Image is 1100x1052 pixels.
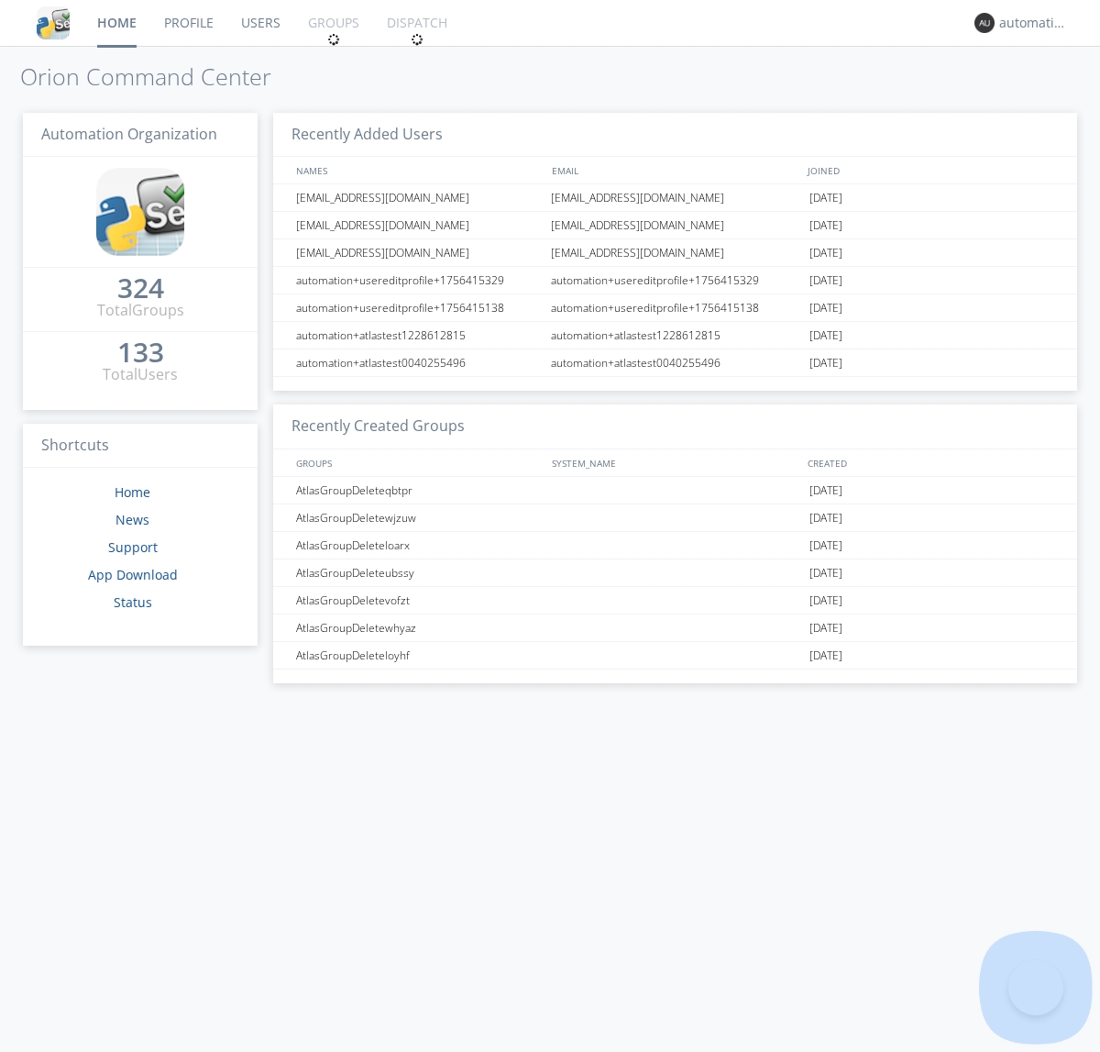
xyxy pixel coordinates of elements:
[273,404,1077,449] h3: Recently Created Groups
[37,6,70,39] img: cddb5a64eb264b2086981ab96f4c1ba7
[546,294,805,321] div: automation+usereditprofile+1756415138
[273,184,1077,212] a: [EMAIL_ADDRESS][DOMAIN_NAME][EMAIL_ADDRESS][DOMAIN_NAME][DATE]
[273,477,1077,504] a: AtlasGroupDeleteqbtpr[DATE]
[273,559,1077,587] a: AtlasGroupDeleteubssy[DATE]
[809,532,842,559] span: [DATE]
[291,615,545,641] div: AtlasGroupDeletewhyaz
[547,157,803,183] div: EMAIL
[273,349,1077,377] a: automation+atlastest0040255496automation+atlastest0040255496[DATE]
[273,212,1077,239] a: [EMAIL_ADDRESS][DOMAIN_NAME][EMAIL_ADDRESS][DOMAIN_NAME][DATE]
[291,559,545,586] div: AtlasGroupDeleteubssy
[546,322,805,349] div: automation+atlastest1228612815
[999,14,1068,32] div: automation+atlas0018
[809,184,842,212] span: [DATE]
[546,212,805,238] div: [EMAIL_ADDRESS][DOMAIN_NAME]
[117,279,164,297] div: 324
[291,449,543,476] div: GROUPS
[291,349,545,376] div: automation+atlastest0040255496
[546,239,805,266] div: [EMAIL_ADDRESS][DOMAIN_NAME]
[809,559,842,587] span: [DATE]
[546,184,805,211] div: [EMAIL_ADDRESS][DOMAIN_NAME]
[115,483,150,501] a: Home
[273,504,1077,532] a: AtlasGroupDeletewjzuw[DATE]
[117,343,164,361] div: 133
[809,239,842,267] span: [DATE]
[273,267,1077,294] a: automation+usereditprofile+1756415329automation+usereditprofile+1756415329[DATE]
[809,267,842,294] span: [DATE]
[803,449,1060,476] div: CREATED
[411,33,423,46] img: spin.svg
[273,642,1077,670] a: AtlasGroupDeleteloyhf[DATE]
[273,587,1077,615] a: AtlasGroupDeletevofzt[DATE]
[291,212,545,238] div: [EMAIL_ADDRESS][DOMAIN_NAME]
[809,294,842,322] span: [DATE]
[291,184,545,211] div: [EMAIL_ADDRESS][DOMAIN_NAME]
[291,294,545,321] div: automation+usereditprofile+1756415138
[291,267,545,293] div: automation+usereditprofile+1756415329
[1008,960,1063,1015] iframe: Toggle Customer Support
[88,566,178,583] a: App Download
[273,113,1077,158] h3: Recently Added Users
[809,322,842,349] span: [DATE]
[103,364,178,385] div: Total Users
[115,511,149,528] a: News
[809,615,842,642] span: [DATE]
[546,267,805,293] div: automation+usereditprofile+1756415329
[809,587,842,615] span: [DATE]
[23,424,258,469] h3: Shortcuts
[291,477,545,504] div: AtlasGroupDeleteqbtpr
[291,642,545,669] div: AtlasGroupDeleteloyhf
[809,349,842,377] span: [DATE]
[809,642,842,670] span: [DATE]
[809,212,842,239] span: [DATE]
[291,322,545,349] div: automation+atlastest1228612815
[96,168,184,256] img: cddb5a64eb264b2086981ab96f4c1ba7
[809,477,842,504] span: [DATE]
[273,615,1077,642] a: AtlasGroupDeletewhyaz[DATE]
[291,504,545,531] div: AtlasGroupDeletewjzuw
[117,279,164,300] a: 324
[114,593,152,611] a: Status
[547,449,803,476] div: SYSTEM_NAME
[291,587,545,614] div: AtlasGroupDeletevofzt
[327,33,340,46] img: spin.svg
[974,13,995,33] img: 373638.png
[291,239,545,266] div: [EMAIL_ADDRESS][DOMAIN_NAME]
[273,532,1077,559] a: AtlasGroupDeleteloarx[DATE]
[41,124,217,144] span: Automation Organization
[273,239,1077,267] a: [EMAIL_ADDRESS][DOMAIN_NAME][EMAIL_ADDRESS][DOMAIN_NAME][DATE]
[803,157,1060,183] div: JOINED
[108,538,158,556] a: Support
[809,504,842,532] span: [DATE]
[546,349,805,376] div: automation+atlastest0040255496
[117,343,164,364] a: 133
[97,300,184,321] div: Total Groups
[273,294,1077,322] a: automation+usereditprofile+1756415138automation+usereditprofile+1756415138[DATE]
[291,157,543,183] div: NAMES
[273,322,1077,349] a: automation+atlastest1228612815automation+atlastest1228612815[DATE]
[291,532,545,559] div: AtlasGroupDeleteloarx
